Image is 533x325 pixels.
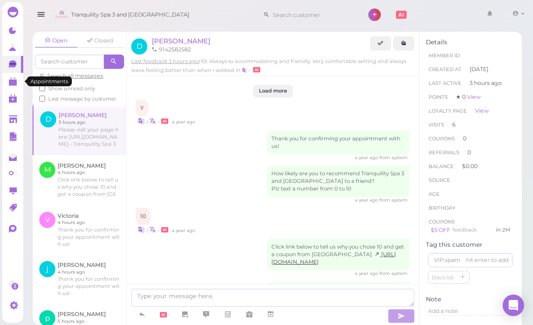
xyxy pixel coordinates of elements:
div: • [136,225,410,234]
span: Source [429,177,450,183]
input: Search customer [270,8,356,22]
span: $0.00 [462,163,478,169]
a: Search all messages [39,72,103,79]
div: feedback [453,226,496,234]
a: [PERSON_NAME] [152,37,210,45]
button: Load more [253,85,293,97]
a: View [475,107,489,114]
a: 🪄 AI Assistant [250,67,262,73]
span: 06/03/2024 09:00am [355,197,379,203]
input: Search customer [35,55,104,69]
u: Last feedback 3 hours ago [131,58,199,64]
div: 10 [136,208,150,225]
span: Balance [429,163,455,169]
i: | [146,228,148,233]
span: from system [379,197,408,203]
span: 06/03/2024 09:04am [172,228,195,233]
div: (10): Always so accommodating and friendly. Very comfortable setting and always leave feeling bet... [131,58,414,76]
div: How likely are you to recommend Tranquility Spa 3 and [GEOGRAPHIC_DATA] to a friend? Plz text a n... [267,165,410,197]
input: Show unread only [39,85,45,91]
span: 06/02/2024 06:20pm [355,155,379,160]
div: • [248,65,262,74]
span: Loyalty page [429,108,467,114]
span: Last Active [429,80,462,86]
div: hit enter to add [466,256,508,264]
span: 06/03/2024 09:04am [355,270,379,276]
div: Expires at2025-11-20 11:59pm [496,226,510,234]
a: Open [35,34,78,48]
span: 06/02/2024 06:20pm [172,119,195,125]
span: Member ID [429,52,460,59]
span: ★ 0 [456,93,481,100]
a: Closed [79,34,121,47]
div: Note [426,295,515,303]
input: Last message by customer [39,96,45,101]
span: age [429,191,440,197]
span: Show unread only [48,85,95,92]
li: 9142582582 [150,46,193,54]
div: Thank you for confirming your appointment with us! [267,131,410,155]
a: $5 OFF [431,227,450,233]
span: [DATE] [470,65,488,73]
div: Y [136,100,148,117]
span: Visits [429,122,444,128]
span: from system [379,155,408,160]
div: Details [426,38,515,46]
div: Open Intercom Messenger [503,295,524,316]
span: blacklist [430,274,456,281]
div: • [136,116,410,126]
span: 3 hours ago [470,79,502,87]
div: Appointments [27,76,72,86]
span: Points [429,94,448,100]
span: Add a note [428,308,458,314]
i: | [146,119,148,125]
span: Referrals [429,149,459,156]
span: from system [379,270,408,276]
div: Tag this customer [426,241,515,249]
input: VIP,spam [428,253,513,267]
span: D [131,38,147,55]
div: Click link below to tell us why you chose 10 and get a coupon from [GEOGRAPHIC_DATA]. [267,239,410,270]
span: Coupons [429,219,455,225]
li: 0 [426,131,515,146]
a: View [467,93,481,100]
span: Coupons [429,135,455,142]
li: 0 [426,145,515,160]
span: Created At [429,66,462,72]
span: Last message by customer [48,96,117,102]
span: Tranquility Spa 3 and [GEOGRAPHIC_DATA] [71,2,189,27]
span: Birthday [429,205,455,211]
li: 6 [426,118,515,132]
